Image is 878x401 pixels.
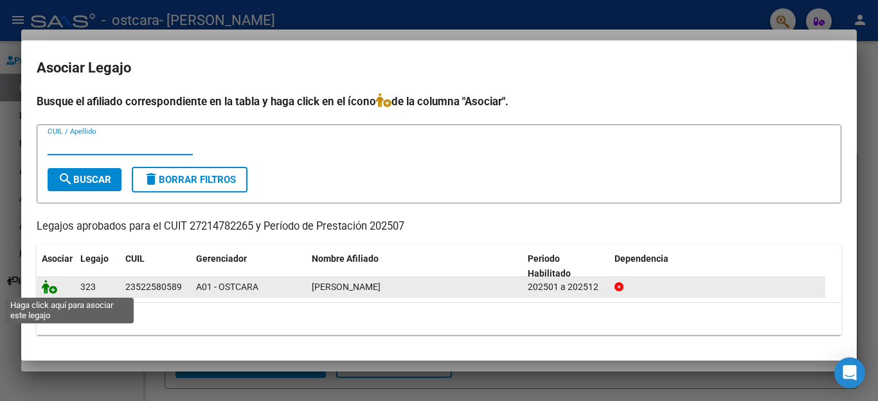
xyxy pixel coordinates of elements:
datatable-header-cell: Legajo [75,245,120,287]
span: Borrar Filtros [143,174,236,185]
p: Legajos aprobados para el CUIT 27214782265 y Período de Prestación 202507 [37,219,841,235]
div: 202501 a 202512 [528,280,604,294]
h2: Asociar Legajo [37,56,841,80]
button: Buscar [48,168,121,191]
datatable-header-cell: Asociar [37,245,75,287]
span: Legajo [80,253,109,264]
span: Buscar [58,174,111,185]
span: MONTERO GIOVANNI ALFREDO [312,282,381,292]
span: Nombre Afiliado [312,253,379,264]
span: CUIL [125,253,145,264]
mat-icon: delete [143,171,159,187]
div: Open Intercom Messenger [834,357,865,388]
datatable-header-cell: Gerenciador [191,245,307,287]
span: Asociar [42,253,73,264]
div: 1 registros [37,303,841,335]
span: A01 - OSTCARA [196,282,258,292]
button: Borrar Filtros [132,167,247,192]
datatable-header-cell: Nombre Afiliado [307,245,523,287]
span: Gerenciador [196,253,247,264]
span: 323 [80,282,96,292]
span: Dependencia [614,253,668,264]
datatable-header-cell: Periodo Habilitado [523,245,609,287]
div: 23522580589 [125,280,182,294]
datatable-header-cell: CUIL [120,245,191,287]
mat-icon: search [58,171,73,187]
h4: Busque el afiliado correspondiente en la tabla y haga click en el ícono de la columna "Asociar". [37,93,841,110]
span: Periodo Habilitado [528,253,571,278]
datatable-header-cell: Dependencia [609,245,825,287]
